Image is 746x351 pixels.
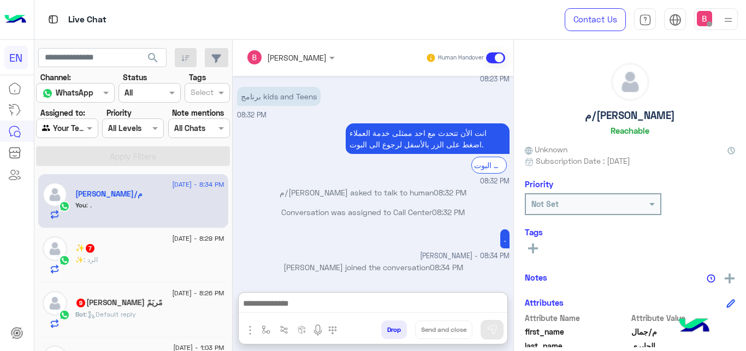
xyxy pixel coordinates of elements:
[525,227,735,237] h6: Tags
[430,263,463,272] span: 08:34 PM
[237,87,321,106] p: 27/8/2025, 8:32 PM
[565,8,626,31] a: Contact Us
[432,207,465,217] span: 08:32 PM
[611,126,649,135] h6: Reachable
[46,13,60,26] img: tab
[189,86,214,100] div: Select
[669,14,682,26] img: tab
[43,236,67,261] img: defaultAdmin.png
[59,201,70,212] img: WhatsApp
[59,310,70,320] img: WhatsApp
[4,8,26,31] img: Logo
[75,243,96,253] h5: ✨
[480,176,510,187] span: 08:32 PM
[68,13,106,27] p: Live Chat
[75,310,86,318] span: Bot
[4,46,28,69] div: EN
[438,53,484,62] small: Human Handover
[146,51,159,64] span: search
[381,320,407,339] button: Drop
[275,320,293,338] button: Trigger scenario
[36,146,230,166] button: Apply Filters
[525,179,553,189] h6: Priority
[415,320,472,339] button: Send and close
[86,310,136,318] span: : Default reply
[721,13,735,27] img: profile
[75,189,143,199] h5: م/جمال الجابري
[237,187,510,198] p: م/[PERSON_NAME] asked to talk to human
[471,157,507,174] div: الرجوع الى البوت
[106,107,132,118] label: Priority
[75,255,84,264] span: ✨
[257,320,275,338] button: select flow
[86,201,92,209] span: .
[697,11,712,26] img: userImage
[525,298,564,307] h6: Attributes
[639,14,652,26] img: tab
[487,324,498,335] img: send message
[237,206,510,218] p: Conversation was assigned to Call Center
[237,111,267,119] span: 08:32 PM
[262,325,270,334] img: select flow
[75,298,163,307] h5: مًريَمً ossman
[172,107,224,118] label: Note mentions
[75,201,86,209] span: You
[525,326,629,337] span: first_name
[84,255,98,264] span: الرد
[280,325,288,334] img: Trigger scenario
[525,272,547,282] h6: Notes
[86,244,94,253] span: 7
[43,291,67,316] img: defaultAdmin.png
[525,144,567,155] span: Unknown
[585,109,675,122] h5: م/[PERSON_NAME]
[123,72,147,83] label: Status
[707,274,715,283] img: notes
[59,255,70,266] img: WhatsApp
[346,123,510,154] p: 27/8/2025, 8:32 PM
[725,273,735,283] img: add
[172,234,224,243] span: [DATE] - 8:29 PM
[298,325,306,334] img: create order
[40,107,85,118] label: Assigned to:
[140,48,167,72] button: search
[631,326,736,337] span: م/جمال
[43,182,67,207] img: defaultAdmin.png
[500,229,510,248] p: 27/8/2025, 8:34 PM
[612,63,649,100] img: defaultAdmin.png
[76,299,85,307] span: 9
[293,320,311,338] button: create order
[189,72,206,83] label: Tags
[244,324,257,337] img: send attachment
[172,180,224,189] span: [DATE] - 8:34 PM
[40,72,71,83] label: Channel:
[172,288,224,298] span: [DATE] - 8:26 PM
[631,312,736,324] span: Attribute Value
[328,326,337,335] img: make a call
[525,312,629,324] span: Attribute Name
[237,261,510,273] p: [PERSON_NAME] joined the conversation
[434,188,466,197] span: 08:32 PM
[311,324,324,337] img: send voice note
[536,155,630,166] span: Subscription Date : [DATE]
[634,8,656,31] a: tab
[420,251,510,261] span: [PERSON_NAME] - 08:34 PM
[675,307,713,346] img: hulul-logo.png
[480,74,510,85] span: 08:23 PM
